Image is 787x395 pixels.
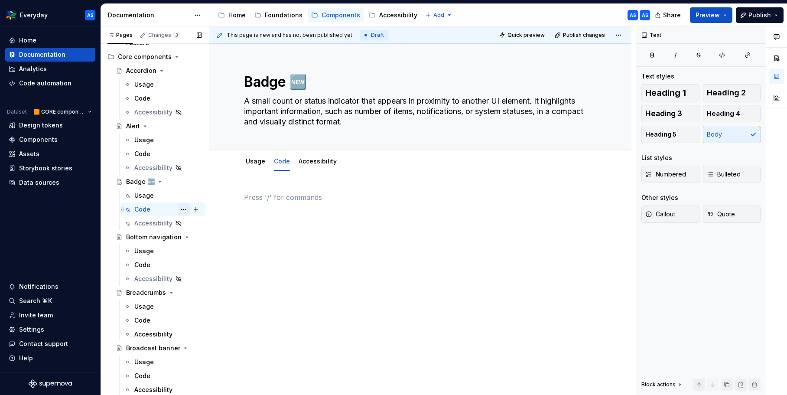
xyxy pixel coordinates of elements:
[120,244,205,258] a: Usage
[703,206,761,223] button: Quote
[707,109,740,118] span: Heading 4
[5,176,95,189] a: Data sources
[19,282,59,291] div: Notifications
[641,126,699,143] button: Heading 5
[134,94,150,103] div: Code
[112,341,205,355] a: Broadcast banner
[120,313,205,327] a: Code
[322,11,360,20] div: Components
[126,122,140,131] div: Alert
[227,32,354,39] span: This page is new and has not been published yet.
[215,7,421,24] div: Page tree
[703,105,761,122] button: Heading 4
[120,216,205,230] a: Accessibility
[365,8,421,22] a: Accessibility
[703,166,761,183] button: Bulleted
[308,8,364,22] a: Components
[134,261,150,269] div: Code
[641,193,678,202] div: Other styles
[371,32,384,39] span: Draft
[19,121,63,130] div: Design tokens
[112,64,205,78] a: Accordion
[19,50,65,59] div: Documentation
[433,12,444,19] span: Add
[748,11,771,20] span: Publish
[696,11,720,20] span: Preview
[118,52,172,61] div: Core components
[134,108,172,117] div: Accessibility
[19,150,39,158] div: Assets
[19,325,44,334] div: Settings
[5,351,95,365] button: Help
[2,6,99,24] button: EverydayAS
[120,147,205,161] a: Code
[265,11,302,20] div: Foundations
[5,161,95,175] a: Storybook stories
[645,130,676,139] span: Heading 5
[497,29,549,41] button: Quick preview
[126,66,156,75] div: Accordion
[108,11,190,20] div: Documentation
[134,316,150,325] div: Code
[19,297,52,305] div: Search ⌘K
[120,369,205,383] a: Code
[19,354,33,362] div: Help
[5,280,95,294] button: Notifications
[134,205,150,214] div: Code
[120,105,205,119] a: Accessibility
[645,109,682,118] span: Heading 3
[120,91,205,105] a: Code
[270,152,293,170] div: Code
[104,50,205,64] div: Core components
[126,233,182,242] div: Bottom navigation
[112,119,205,133] a: Alert
[5,308,95,322] a: Invite team
[19,164,72,173] div: Storybook stories
[134,372,150,380] div: Code
[120,189,205,202] a: Usage
[120,272,205,286] a: Accessibility
[5,323,95,336] a: Settings
[663,11,681,20] span: Share
[134,385,172,394] div: Accessibility
[228,11,246,20] div: Home
[5,62,95,76] a: Analytics
[5,337,95,351] button: Contact support
[5,48,95,62] a: Documentation
[112,286,205,300] a: Breadcrumbs
[134,150,150,158] div: Code
[6,10,16,20] img: 551ca721-6c59-42a7-accd-e26345b0b9d6.png
[5,133,95,147] a: Components
[5,147,95,161] a: Assets
[87,12,94,19] div: AS
[120,202,205,216] a: Code
[423,9,455,21] button: Add
[641,84,699,101] button: Heading 1
[19,65,47,73] div: Analytics
[120,355,205,369] a: Usage
[19,340,68,348] div: Contact support
[19,79,72,88] div: Code automation
[246,157,265,165] a: Usage
[126,177,155,186] div: Badge 🆕
[107,32,133,39] div: Pages
[379,11,417,20] div: Accessibility
[33,108,85,115] span: 🟧 CORE components
[251,8,306,22] a: Foundations
[5,76,95,90] a: Code automation
[242,72,595,92] textarea: Badge 🆕
[134,136,154,144] div: Usage
[134,274,172,283] div: Accessibility
[134,358,154,366] div: Usage
[29,379,72,388] svg: Supernova Logo
[645,170,686,179] span: Numbered
[645,88,686,97] span: Heading 1
[642,12,648,19] div: AS
[641,379,683,391] div: Block actions
[563,32,605,39] span: Publish changes
[120,161,205,175] a: Accessibility
[29,106,95,118] button: 🟧 CORE components
[552,29,609,41] button: Publish changes
[120,133,205,147] a: Usage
